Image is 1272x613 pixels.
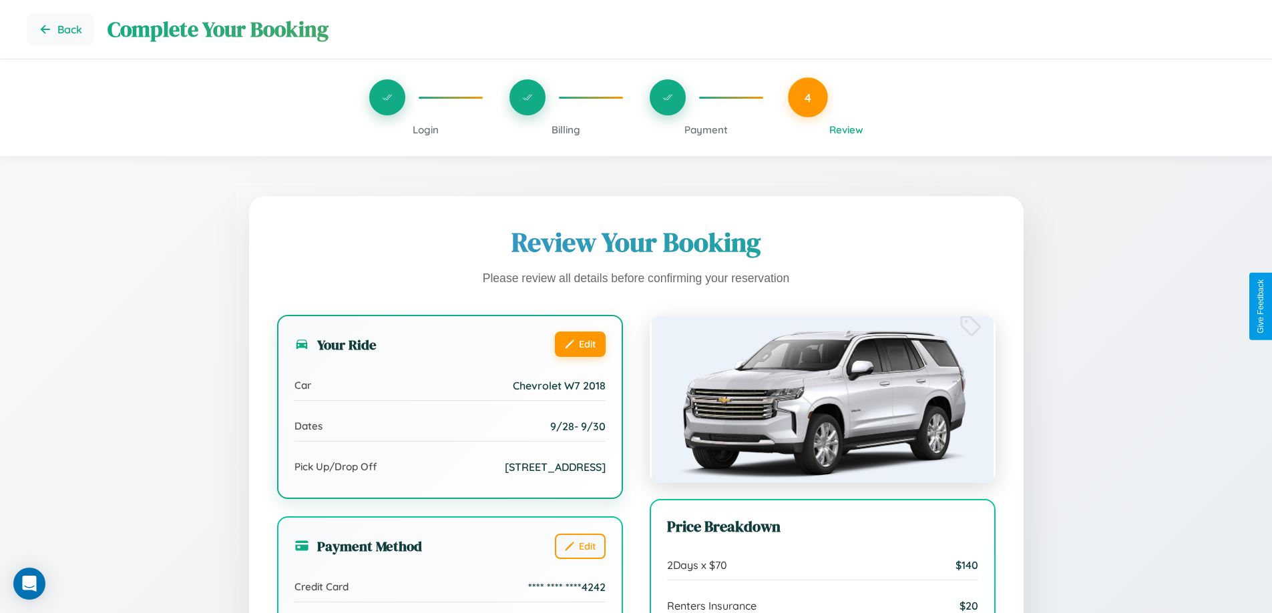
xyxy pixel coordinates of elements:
[27,13,94,45] button: Go back
[294,335,377,354] h3: Your Ride
[277,268,996,289] p: Please review all details before confirming your reservation
[277,224,996,260] h1: Review Your Booking
[555,534,606,559] button: Edit
[960,599,978,612] span: $ 20
[294,420,323,432] span: Dates
[555,332,606,357] button: Edit
[550,420,606,433] span: 9 / 28 - 9 / 30
[684,123,728,136] span: Payment
[552,123,580,136] span: Billing
[667,599,757,612] span: Renters Insurance
[829,123,863,136] span: Review
[13,568,45,600] div: Open Intercom Messenger
[667,516,978,537] h3: Price Breakdown
[294,580,349,593] span: Credit Card
[413,123,439,136] span: Login
[294,460,377,473] span: Pick Up/Drop Off
[294,536,422,556] h3: Payment Method
[956,558,978,572] span: $ 140
[667,558,727,572] span: 2 Days x $ 70
[513,379,606,392] span: Chevrolet W7 2018
[650,316,996,483] img: Chevrolet W7
[294,379,311,392] span: Car
[1256,279,1265,334] div: Give Feedback
[108,15,1245,44] h1: Complete Your Booking
[805,90,811,105] span: 4
[505,460,606,474] span: [STREET_ADDRESS]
